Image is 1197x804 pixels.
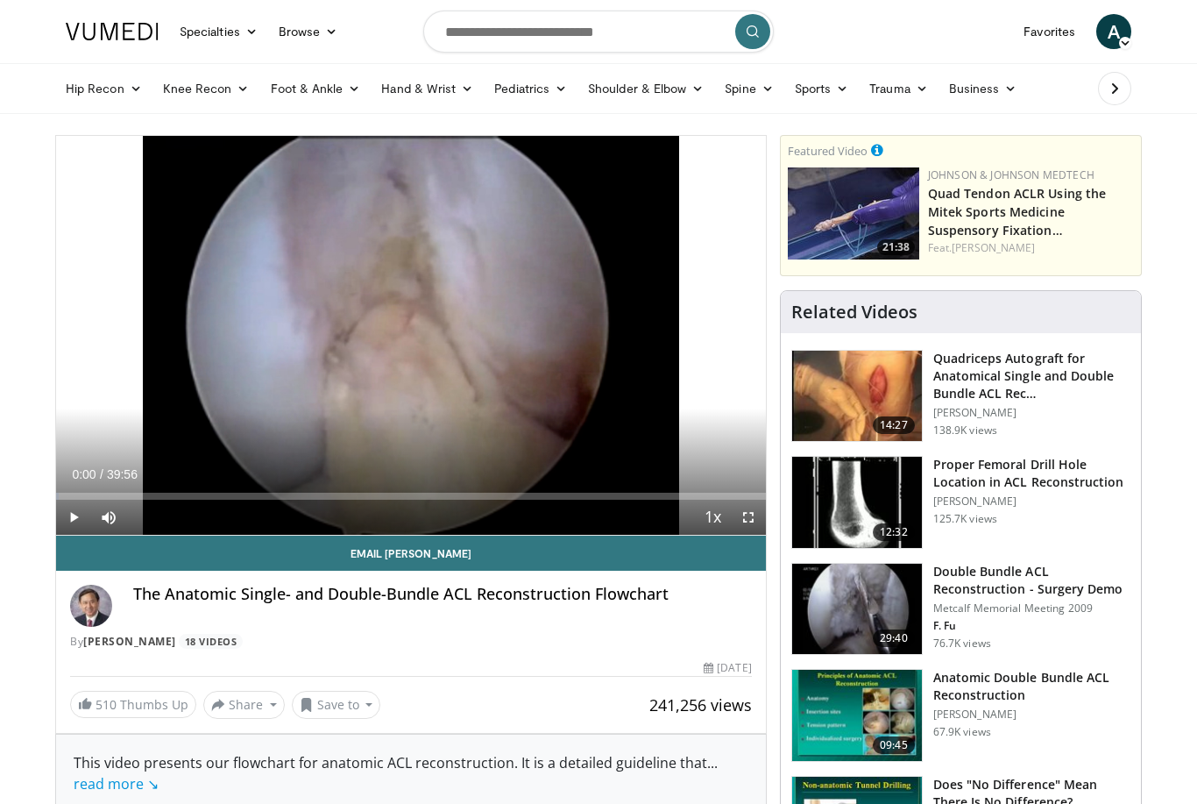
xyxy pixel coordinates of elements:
[933,350,1130,402] h3: Quadriceps Autograft for Anatomical Single and Double Bundle ACL Rec…
[928,240,1134,256] div: Feat.
[791,669,1130,762] a: 09:45 Anatomic Double Bundle ACL Reconstruction [PERSON_NAME] 67.9K views
[577,71,714,106] a: Shoulder & Elbow
[933,512,997,526] p: 125.7K views
[933,494,1130,509] p: [PERSON_NAME]
[203,691,285,719] button: Share
[152,71,260,106] a: Knee Recon
[260,71,372,106] a: Foot & Ankle
[56,493,766,500] div: Progress Bar
[873,630,915,647] span: 29:40
[933,669,1130,704] h3: Anatomic Double Bundle ACL Reconstruction
[714,71,783,106] a: Spine
[933,725,991,739] p: 67.9K views
[107,467,138,481] span: 39:56
[169,14,268,49] a: Specialties
[1013,14,1086,49] a: Favorites
[952,240,1035,255] a: [PERSON_NAME]
[133,585,752,604] h4: The Anatomic Single- and Double-Bundle ACL Reconstruction Flowchart
[788,167,919,260] a: 21:38
[74,753,718,793] span: ...
[877,239,915,255] span: 21:38
[933,406,1130,420] p: [PERSON_NAME]
[56,536,766,571] a: Email [PERSON_NAME]
[371,71,484,106] a: Hand & Wrist
[933,423,997,438] p: 138.9K views
[484,71,577,106] a: Pediatrics
[66,23,159,40] img: VuMedi Logo
[649,694,752,715] span: 241,256 views
[268,14,349,49] a: Browse
[873,523,915,541] span: 12:32
[792,457,922,548] img: Title_01_100001165_3.jpg.150x105_q85_crop-smart_upscale.jpg
[792,351,922,442] img: 281064_0003_1.png.150x105_q85_crop-smart_upscale.jpg
[873,416,915,434] span: 14:27
[933,601,1130,615] p: Metcalf Memorial Meeting 2009
[791,302,917,323] h4: Related Videos
[74,752,748,794] div: This video presents our flowchart for anatomic ACL reconstruction. It is a detailed guideline that
[933,637,991,651] p: 76.7K views
[74,774,159,793] a: read more ↘
[55,71,152,106] a: Hip Recon
[933,563,1130,598] h3: Double Bundle ACL Reconstruction - Surgery Demo
[928,167,1094,182] a: Johnson & Johnson MedTech
[788,167,919,260] img: b78fd9da-dc16-4fd1-a89d-538d899827f1.150x105_q85_crop-smart_upscale.jpg
[791,350,1130,443] a: 14:27 Quadriceps Autograft for Anatomical Single and Double Bundle ACL Rec… [PERSON_NAME] 138.9K ...
[91,500,126,535] button: Mute
[791,456,1130,549] a: 12:32 Proper Femoral Drill Hole Location in ACL Reconstruction [PERSON_NAME] 125.7K views
[96,696,117,713] span: 510
[83,634,176,649] a: [PERSON_NAME]
[788,143,868,159] small: Featured Video
[938,71,1028,106] a: Business
[56,500,91,535] button: Play
[1096,14,1131,49] a: A
[792,670,922,761] img: 38685_0000_3.png.150x105_q85_crop-smart_upscale.jpg
[70,634,752,650] div: By
[70,691,196,718] a: 510 Thumbs Up
[933,708,1130,722] p: [PERSON_NAME]
[859,71,938,106] a: Trauma
[72,467,96,481] span: 0:00
[179,634,243,649] a: 18 Videos
[731,500,766,535] button: Fullscreen
[292,691,381,719] button: Save to
[704,660,751,676] div: [DATE]
[933,456,1130,491] h3: Proper Femoral Drill Hole Location in ACL Reconstruction
[70,585,112,627] img: Avatar
[56,136,766,536] video-js: Video Player
[791,563,1130,656] a: 29:40 Double Bundle ACL Reconstruction - Surgery Demo Metcalf Memorial Meeting 2009 F. Fu 76.7K v...
[792,564,922,655] img: ffu_3.png.150x105_q85_crop-smart_upscale.jpg
[933,619,1130,633] p: F. Fu
[100,467,103,481] span: /
[423,11,774,53] input: Search topics, interventions
[696,500,731,535] button: Playback Rate
[928,185,1107,238] a: Quad Tendon ACLR Using the Mitek Sports Medicine Suspensory Fixation…
[873,736,915,754] span: 09:45
[784,71,860,106] a: Sports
